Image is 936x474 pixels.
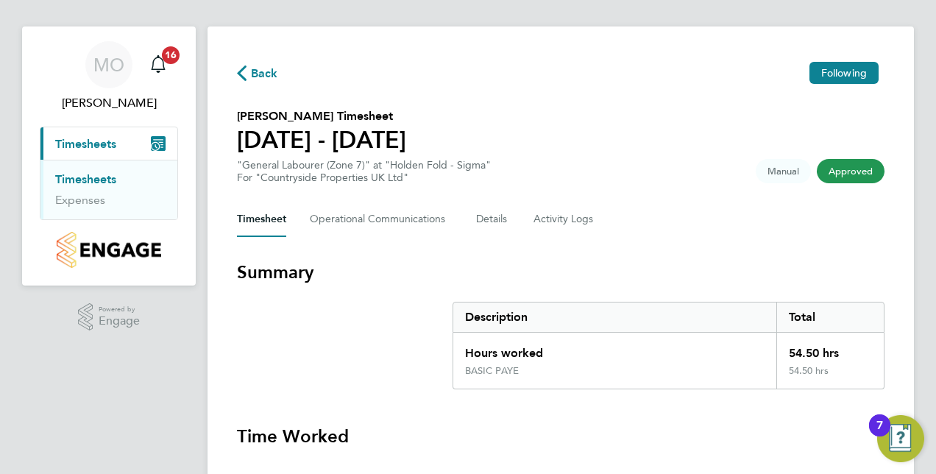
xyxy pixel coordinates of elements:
h3: Summary [237,261,884,284]
a: MO[PERSON_NAME] [40,41,178,112]
h1: [DATE] - [DATE] [237,125,406,155]
a: Powered byEngage [78,303,141,331]
div: Total [776,303,884,332]
span: Following [821,66,867,79]
span: Matthew ODowd [40,94,178,112]
button: Timesheet [237,202,286,237]
div: Description [453,303,776,332]
span: Powered by [99,303,140,316]
span: 16 [162,46,180,64]
span: This timesheet was manually created. [756,159,811,183]
a: Expenses [55,193,105,207]
div: BASIC PAYE [465,365,519,377]
div: For "Countryside Properties UK Ltd" [237,171,491,184]
button: Following [809,62,879,84]
a: Timesheets [55,172,116,186]
span: Timesheets [55,137,116,151]
nav: Main navigation [22,26,196,286]
div: 7 [876,425,883,445]
div: 54.50 hrs [776,333,884,365]
div: Hours worked [453,333,776,365]
span: Engage [99,315,140,328]
div: Summary [453,302,884,389]
span: MO [93,55,124,74]
a: 16 [143,41,173,88]
div: Timesheets [40,160,177,219]
span: This timesheet has been approved. [817,159,884,183]
button: Timesheets [40,127,177,160]
div: 54.50 hrs [776,365,884,389]
h2: [PERSON_NAME] Timesheet [237,107,406,125]
span: Back [251,65,278,82]
a: Go to home page [40,232,178,268]
img: countryside-properties-logo-retina.png [57,232,160,268]
button: Details [476,202,510,237]
button: Back [237,63,278,82]
h3: Time Worked [237,425,884,448]
button: Open Resource Center, 7 new notifications [877,415,924,462]
button: Activity Logs [533,202,595,237]
div: "General Labourer (Zone 7)" at "Holden Fold - Sigma" [237,159,491,184]
button: Operational Communications [310,202,453,237]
